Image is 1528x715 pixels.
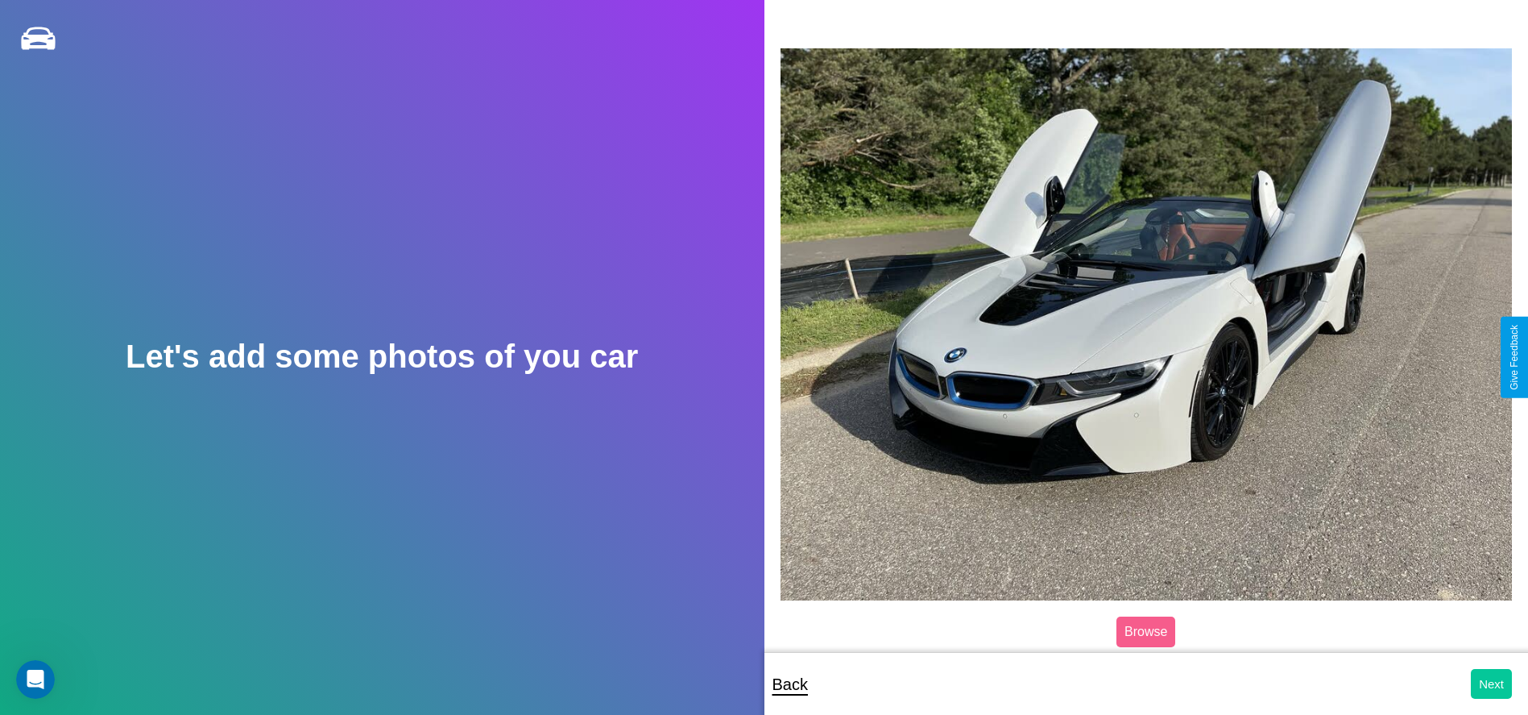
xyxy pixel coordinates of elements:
img: posted [781,48,1513,601]
label: Browse [1116,617,1175,647]
p: Back [772,670,808,699]
h2: Let's add some photos of you car [126,339,638,375]
button: Next [1471,669,1512,699]
iframe: Intercom live chat [16,660,55,699]
div: Give Feedback [1509,325,1520,390]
